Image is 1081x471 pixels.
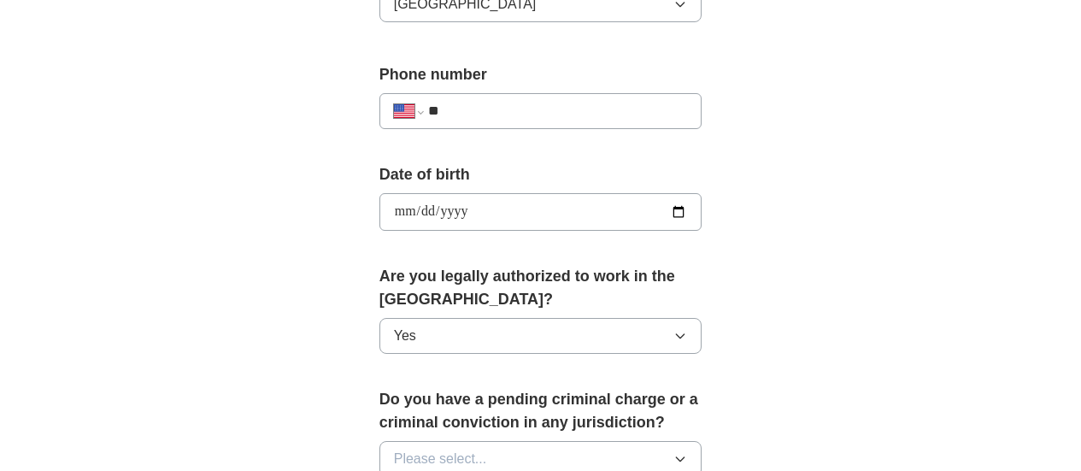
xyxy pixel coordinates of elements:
span: Please select... [394,449,487,469]
label: Do you have a pending criminal charge or a criminal conviction in any jurisdiction? [379,388,702,434]
label: Date of birth [379,163,702,186]
label: Phone number [379,63,702,86]
button: Yes [379,318,702,354]
label: Are you legally authorized to work in the [GEOGRAPHIC_DATA]? [379,265,702,311]
span: Yes [394,326,416,346]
